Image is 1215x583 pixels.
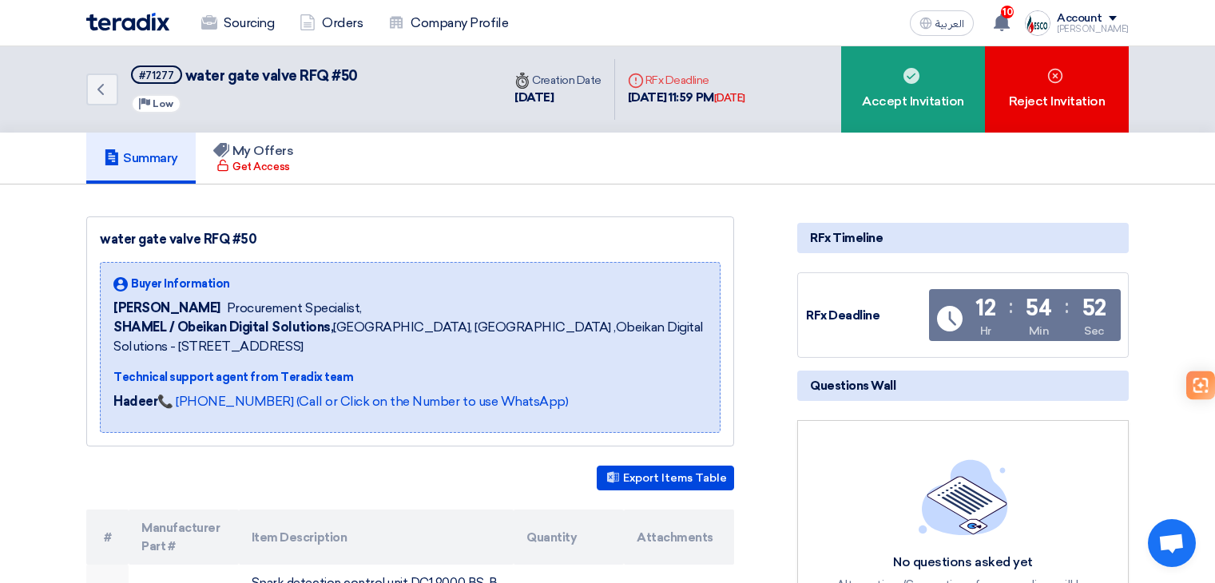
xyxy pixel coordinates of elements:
[157,394,568,409] a: 📞 [PHONE_NUMBER] (Call or Click on the Number to use WhatsApp)
[113,318,707,356] span: [GEOGRAPHIC_DATA], [GEOGRAPHIC_DATA] ,Obeikan Digital Solutions - [STREET_ADDRESS]
[287,6,375,41] a: Orders
[213,143,294,159] h5: My Offers
[227,299,362,318] span: Procurement Specialist,
[628,72,745,89] div: RFx Deadline
[514,510,624,565] th: Quantity
[113,394,157,409] strong: Hadeer
[104,150,178,166] h5: Summary
[980,323,991,339] div: Hr
[86,133,196,184] a: Summary
[1025,10,1050,36] img: Screenshot___1725307363992.png
[100,230,721,249] div: water gate valve RFQ #50
[113,299,220,318] span: [PERSON_NAME]
[1084,323,1104,339] div: Sec
[1057,25,1129,34] div: [PERSON_NAME]
[113,319,333,335] b: SHAMEL / Obeikan Digital Solutions,
[935,18,964,30] span: العربية
[919,459,1008,534] img: empty_state_list.svg
[628,89,745,107] div: [DATE] 11:59 PM
[185,67,358,85] span: water gate valve RFQ #50
[113,369,707,386] div: Technical support agent from Teradix team
[1029,323,1050,339] div: Min
[1148,519,1196,567] div: Open chat
[597,466,734,490] button: Export Items Table
[514,89,602,107] div: [DATE]
[1057,12,1102,26] div: Account
[985,46,1129,133] div: Reject Invitation
[810,377,895,395] span: Questions Wall
[129,510,239,565] th: Manufacturer Part #
[624,510,734,565] th: Attachments
[86,13,169,31] img: Teradix logo
[131,65,358,85] h5: water gate valve RFQ #50
[86,510,129,565] th: #
[1065,292,1069,321] div: :
[1009,292,1013,321] div: :
[841,46,985,133] div: Accept Invitation
[153,98,173,109] span: Low
[828,554,1099,571] div: No questions asked yet
[975,297,995,319] div: 12
[1001,6,1014,18] span: 10
[189,6,287,41] a: Sourcing
[1082,297,1106,319] div: 52
[139,70,174,81] div: #71277
[196,133,312,184] a: My Offers Get Access
[1026,297,1051,319] div: 54
[239,510,514,565] th: Item Description
[514,72,602,89] div: Creation Date
[797,223,1129,253] div: RFx Timeline
[714,90,745,106] div: [DATE]
[806,307,926,325] div: RFx Deadline
[131,276,230,292] span: Buyer Information
[375,6,521,41] a: Company Profile
[910,10,974,36] button: العربية
[216,159,289,175] div: Get Access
